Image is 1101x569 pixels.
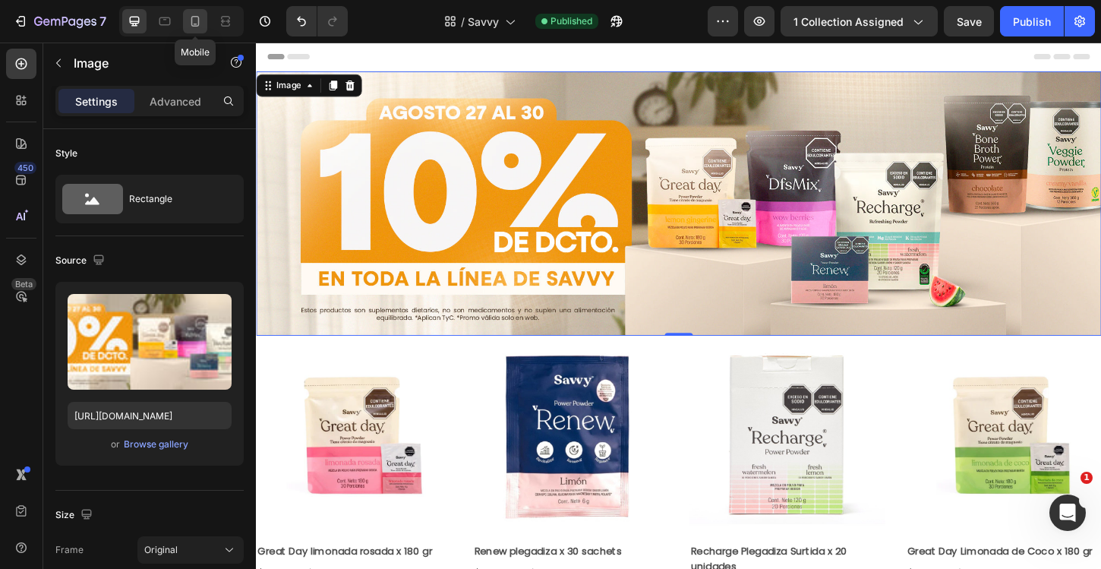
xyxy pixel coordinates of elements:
img: Recharge Plegadiza Surtida x 20 unidades - Artemisa Productos Naturales [467,316,678,527]
button: 7 [6,6,113,36]
a: Renew plegadiza x 30 sachets [234,316,445,527]
button: 1 collection assigned [781,6,938,36]
input: https://example.com/image.jpg [68,402,232,429]
div: Style [55,147,77,160]
span: Savvy [468,14,499,30]
button: Save [944,6,994,36]
p: Settings [75,93,118,109]
img: preview-image [68,294,232,390]
span: / [461,14,465,30]
span: 1 collection assigned [793,14,904,30]
a: Great Day Limonada de Coco x 180 gr [701,316,912,527]
label: Frame [55,543,84,557]
div: Rectangle [129,182,222,217]
div: Beta [11,278,36,290]
div: Browse gallery [124,438,188,451]
div: Undo/Redo [286,6,348,36]
div: Size [55,505,96,526]
p: 7 [99,12,106,30]
span: or [111,435,120,454]
iframe: Design area [256,43,1101,569]
img: Great Day Limonada de Coco x 180 gr - Artemisa Productos Naturales [701,316,912,527]
p: Image [74,54,203,72]
button: Browse gallery [123,437,189,452]
div: 450 [14,162,36,174]
a: Renew plegadiza x 30 sachets [234,539,445,558]
a: Recharge Plegadiza Surtida x 20 unidades [467,316,678,527]
span: Save [957,15,982,28]
p: Advanced [150,93,201,109]
span: Original [144,543,178,557]
a: Great Day Limonada de Coco x 180 gr [701,539,912,558]
div: Source [55,251,108,271]
button: Original [137,536,244,564]
span: 1 [1080,472,1093,484]
iframe: Intercom live chat [1049,495,1086,531]
div: Publish [1013,14,1051,30]
span: Published [550,14,592,28]
button: Publish [1000,6,1064,36]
